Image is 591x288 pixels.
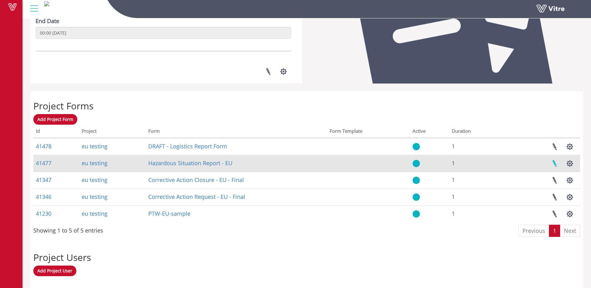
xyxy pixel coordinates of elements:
[37,116,73,122] span: Add Project Form
[82,159,107,167] a: eu testing
[33,266,76,276] a: Add Project User
[560,225,580,237] a: Next
[82,176,107,184] a: eu testing
[36,193,51,200] a: 41346
[449,189,502,205] td: 1
[449,126,502,138] th: Duration
[33,101,580,111] h2: Project Forms
[449,138,502,155] td: 1
[146,126,327,138] th: Form
[449,205,502,222] td: 1
[33,114,77,125] a: Add Project Form
[412,176,420,184] img: yes
[449,172,502,189] td: 1
[82,193,107,200] a: eu testing
[33,224,103,235] div: Showing 1 to 5 of 5 entries
[412,160,420,167] img: yes
[44,1,49,6] img: 89a1e879-483e-4009-bea7-dbfb47cfb1c8.jpg
[82,210,107,217] a: eu testing
[148,193,245,200] a: Corrective Action Request - EU - Final
[412,193,420,201] img: yes
[148,159,232,167] a: Hazardous Situation Report - EU
[412,143,420,151] img: yes
[36,142,51,150] a: 41478
[449,155,502,172] td: 1
[412,210,420,218] img: yes
[148,142,227,150] a: DRAFT - Logistics Report Form
[79,126,146,138] th: Project
[518,225,549,237] a: Previous
[148,176,244,184] a: Corrective Action Closure - EU - Final
[37,268,72,274] span: Add Project User
[327,126,410,138] th: Form Template
[549,225,560,237] a: 1
[36,176,51,184] a: 41347
[36,210,51,217] a: 41230
[410,126,449,138] th: Active
[82,142,107,150] a: eu testing
[148,210,190,217] a: PTW-EU-sample
[33,126,79,138] th: Id
[33,252,580,262] h2: Project Users
[36,159,51,167] a: 41477
[36,17,59,25] label: End Date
